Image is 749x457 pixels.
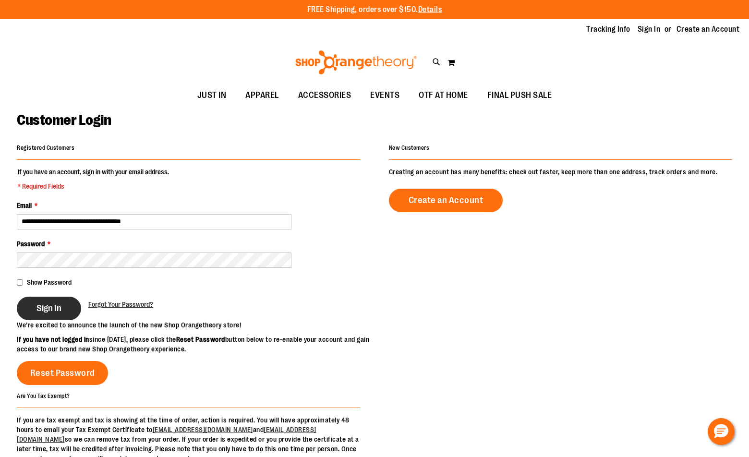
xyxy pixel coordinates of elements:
[409,84,478,107] a: OTF AT HOME
[418,5,442,14] a: Details
[17,392,70,399] strong: Are You Tax Exempt?
[17,167,170,191] legend: If you have an account, sign in with your email address.
[487,84,552,106] span: FINAL PUSH SALE
[478,84,562,107] a: FINAL PUSH SALE
[298,84,351,106] span: ACCESSORIES
[389,189,503,212] a: Create an Account
[27,278,72,286] span: Show Password
[245,84,279,106] span: APPAREL
[30,368,95,378] span: Reset Password
[389,144,430,151] strong: New Customers
[176,336,225,343] strong: Reset Password
[197,84,227,106] span: JUST IN
[294,50,418,74] img: Shop Orangetheory
[389,167,732,177] p: Creating an account has many benefits: check out faster, keep more than one address, track orders...
[17,336,89,343] strong: If you have not logged in
[36,303,61,313] span: Sign In
[236,84,289,107] a: APPAREL
[370,84,399,106] span: EVENTS
[17,144,74,151] strong: Registered Customers
[17,202,32,209] span: Email
[708,418,735,445] button: Hello, have a question? Let’s chat.
[17,335,374,354] p: since [DATE], please click the button below to re-enable your account and gain access to our bran...
[18,181,169,191] span: * Required Fields
[88,301,153,308] span: Forgot Your Password?
[88,300,153,309] a: Forgot Your Password?
[17,240,45,248] span: Password
[17,361,108,385] a: Reset Password
[419,84,468,106] span: OTF AT HOME
[153,426,253,433] a: [EMAIL_ADDRESS][DOMAIN_NAME]
[17,297,81,320] button: Sign In
[409,195,483,205] span: Create an Account
[638,24,661,35] a: Sign In
[677,24,740,35] a: Create an Account
[188,84,236,107] a: JUST IN
[289,84,361,107] a: ACCESSORIES
[17,320,374,330] p: We’re excited to announce the launch of the new Shop Orangetheory store!
[17,112,111,128] span: Customer Login
[586,24,630,35] a: Tracking Info
[361,84,409,107] a: EVENTS
[307,4,442,15] p: FREE Shipping, orders over $150.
